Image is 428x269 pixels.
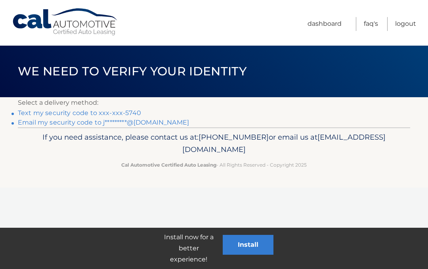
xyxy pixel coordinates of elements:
[18,109,141,117] a: Text my security code to xxx-xxx-5740
[121,162,216,168] strong: Cal Automotive Certified Auto Leasing
[223,235,273,255] button: Install
[18,119,189,126] a: Email my security code to j*********@[DOMAIN_NAME]
[18,64,246,79] span: We need to verify your identity
[395,17,416,31] a: Logout
[155,232,223,265] p: Install now for a better experience!
[199,133,269,142] span: [PHONE_NUMBER]
[30,131,398,156] p: If you need assistance, please contact us at: or email us at
[18,97,410,108] p: Select a delivery method:
[30,161,398,169] p: - All Rights Reserved - Copyright 2025
[364,17,378,31] a: FAQ's
[308,17,342,31] a: Dashboard
[12,8,119,36] a: Cal Automotive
